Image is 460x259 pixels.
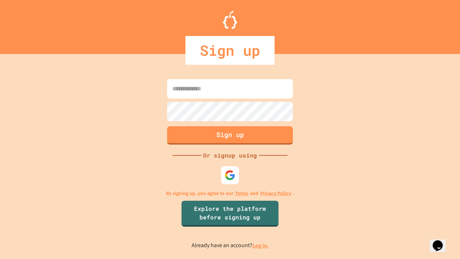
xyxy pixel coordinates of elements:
[430,230,453,252] iframe: chat widget
[201,151,259,160] div: Or signup using
[185,36,275,65] div: Sign up
[166,190,294,197] p: By signing up, you agree to our and .
[235,190,248,197] a: Terms
[225,170,235,181] img: google-icon.svg
[167,126,293,145] button: Sign up
[252,242,269,249] a: Log in.
[223,11,237,29] img: Logo.svg
[181,201,279,227] a: Explore the platform before signing up
[260,190,291,197] a: Privacy Policy
[192,241,269,250] p: Already have an account?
